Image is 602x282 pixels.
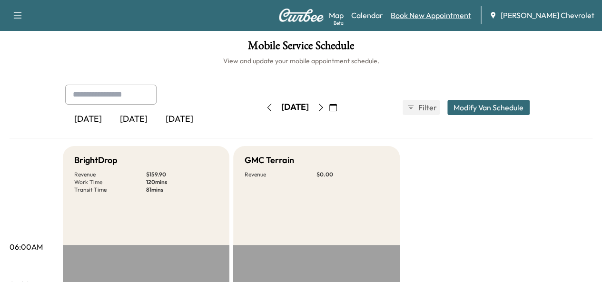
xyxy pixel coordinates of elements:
p: Work Time [74,178,146,186]
div: [DATE] [281,101,309,113]
h5: BrightDrop [74,154,118,167]
div: [DATE] [111,108,157,130]
p: 06:00AM [10,241,43,253]
button: Modify Van Schedule [447,100,530,115]
a: MapBeta [329,10,344,21]
h5: GMC Terrain [245,154,294,167]
p: 120 mins [146,178,218,186]
div: Beta [334,19,344,27]
button: Filter [403,100,440,115]
span: [PERSON_NAME] Chevrolet [501,10,594,21]
p: Revenue [245,171,316,178]
h1: Mobile Service Schedule [10,40,592,56]
a: Calendar [351,10,383,21]
div: [DATE] [157,108,202,130]
a: Book New Appointment [391,10,471,21]
div: [DATE] [65,108,111,130]
p: $ 159.90 [146,171,218,178]
p: 81 mins [146,186,218,194]
span: Filter [418,102,435,113]
p: $ 0.00 [316,171,388,178]
img: Curbee Logo [278,9,324,22]
p: Transit Time [74,186,146,194]
h6: View and update your mobile appointment schedule. [10,56,592,66]
p: Revenue [74,171,146,178]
